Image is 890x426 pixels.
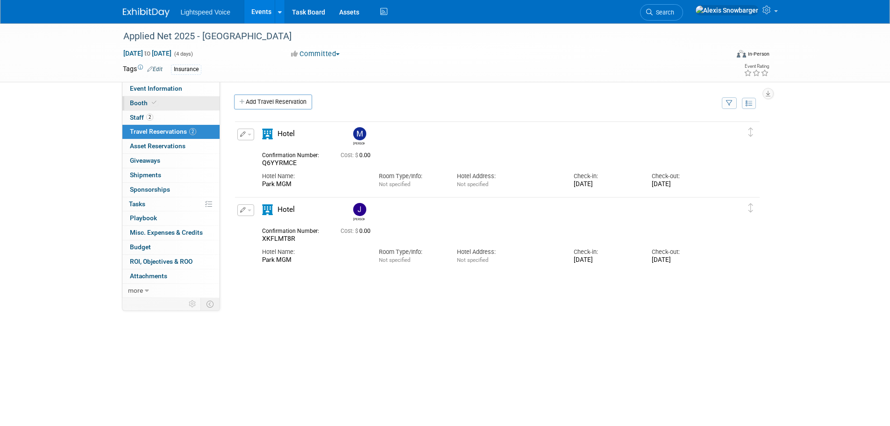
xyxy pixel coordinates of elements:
[262,248,365,256] div: Hotel Name:
[200,298,220,310] td: Toggle Event Tabs
[457,248,560,256] div: Hotel Address:
[748,128,753,137] i: Click and drag to move item
[262,225,327,235] div: Confirmation Number:
[341,152,374,159] span: 0.00
[726,101,733,107] i: Filter by Traveler
[457,172,560,181] div: Hotel Address:
[748,51,769,58] div: In-Person
[695,5,759,15] img: Alexis Snowbarger
[652,256,716,264] div: [DATE]
[379,248,443,256] div: Room Type/Info:
[457,181,488,188] span: Not specified
[748,203,753,213] i: Click and drag to move item
[341,228,374,234] span: 0.00
[379,257,410,263] span: Not specified
[351,127,367,145] div: Marc Magliano
[122,111,220,125] a: Staff2
[122,96,220,110] a: Booth
[353,216,365,221] div: Joel Poythress
[262,181,365,188] div: Park MGM
[123,49,172,58] span: [DATE] [DATE]
[744,64,769,69] div: Event Rating
[128,287,143,294] span: more
[262,235,295,242] span: XKFLMT8R
[341,228,359,234] span: Cost: $
[189,128,196,135] span: 2
[122,82,220,96] a: Event Information
[652,181,716,188] div: [DATE]
[122,284,220,298] a: more
[122,240,220,254] a: Budget
[143,50,152,57] span: to
[262,256,365,264] div: Park MGM
[122,125,220,139] a: Travel Reservations2
[123,64,163,75] td: Tags
[574,256,638,264] div: [DATE]
[341,152,359,159] span: Cost: $
[262,149,327,159] div: Confirmation Number:
[130,171,161,179] span: Shipments
[122,139,220,153] a: Asset Reservations
[574,248,638,256] div: Check-in:
[147,66,163,72] a: Edit
[288,49,343,59] button: Committed
[129,200,145,208] span: Tasks
[379,181,410,188] span: Not specified
[130,258,192,265] span: ROI, Objectives & ROO
[130,85,182,92] span: Event Information
[353,140,365,145] div: Marc Magliano
[278,130,295,138] span: Hotel
[130,99,158,107] span: Booth
[652,248,716,256] div: Check-out:
[171,65,201,74] div: Insurance
[122,183,220,197] a: Sponsorships
[379,172,443,181] div: Room Type/Info:
[457,257,488,263] span: Not specified
[122,226,220,240] a: Misc. Expenses & Credits
[181,8,231,16] span: Lightspeed Voice
[130,114,153,121] span: Staff
[234,94,312,109] a: Add Travel Reservation
[122,168,220,182] a: Shipments
[737,50,746,58] img: Format-Inperson.png
[152,100,157,105] i: Booth reservation complete
[122,269,220,283] a: Attachments
[262,159,297,166] span: Q6YYRMCE
[130,157,160,164] span: Giveaways
[353,127,366,140] img: Marc Magliano
[278,205,295,214] span: Hotel
[674,49,770,63] div: Event Format
[173,51,193,57] span: (4 days)
[262,172,365,181] div: Hotel Name:
[130,128,196,135] span: Travel Reservations
[130,186,170,193] span: Sponsorships
[351,203,367,221] div: Joel Poythress
[130,214,157,222] span: Playbook
[262,129,273,139] i: Hotel
[122,211,220,225] a: Playbook
[130,272,167,280] span: Attachments
[640,4,683,21] a: Search
[185,298,201,310] td: Personalize Event Tab Strip
[120,28,715,45] div: Applied Net 2025 - [GEOGRAPHIC_DATA]
[130,243,151,251] span: Budget
[130,142,185,150] span: Asset Reservations
[262,204,273,215] i: Hotel
[130,229,203,236] span: Misc. Expenses & Credits
[123,8,170,17] img: ExhibitDay
[652,172,716,181] div: Check-out:
[122,154,220,168] a: Giveaways
[574,172,638,181] div: Check-in:
[122,197,220,211] a: Tasks
[353,203,366,216] img: Joel Poythress
[574,181,638,188] div: [DATE]
[146,114,153,121] span: 2
[122,255,220,269] a: ROI, Objectives & ROO
[653,9,674,16] span: Search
